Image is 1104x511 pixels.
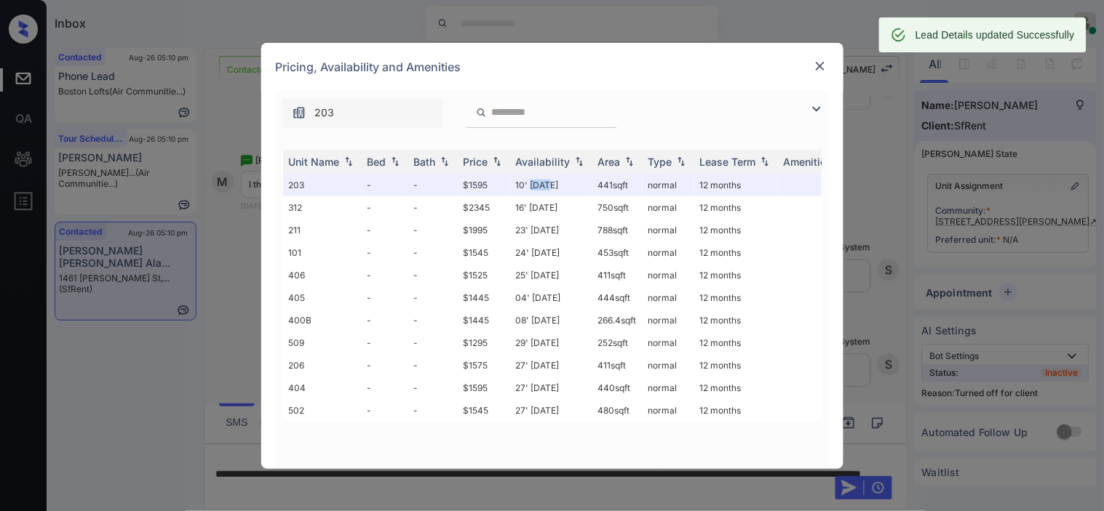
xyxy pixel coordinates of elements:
td: - [408,309,458,331]
td: 12 months [694,196,778,219]
td: 12 months [694,241,778,264]
td: $1545 [458,399,510,422]
td: 440 sqft [592,377,643,399]
img: sorting [437,156,452,166]
td: 10' [DATE] [510,174,592,196]
div: Lease Term [700,156,756,168]
td: 404 [283,377,362,399]
td: normal [643,264,694,286]
td: 08' [DATE] [510,309,592,331]
td: 24' [DATE] [510,241,592,264]
td: - [408,377,458,399]
td: - [362,219,408,241]
td: $2345 [458,196,510,219]
td: 406 [283,264,362,286]
td: $1595 [458,377,510,399]
td: - [362,399,408,422]
td: - [362,354,408,377]
td: - [408,331,458,354]
td: - [408,264,458,286]
td: - [362,377,408,399]
td: $1525 [458,264,510,286]
div: Type [648,156,672,168]
td: normal [643,241,694,264]
td: 12 months [694,399,778,422]
td: 04' [DATE] [510,286,592,309]
td: 12 months [694,354,778,377]
td: - [362,309,408,331]
img: close [813,59,827,73]
td: 203 [283,174,362,196]
td: 441 sqft [592,174,643,196]
td: - [408,174,458,196]
td: $1575 [458,354,510,377]
img: icon-zuma [292,105,306,120]
div: Unit Name [289,156,340,168]
img: icon-zuma [476,106,487,119]
td: normal [643,219,694,241]
td: normal [643,399,694,422]
div: Price [464,156,488,168]
td: - [362,331,408,354]
td: - [362,196,408,219]
td: 23' [DATE] [510,219,592,241]
td: 411 sqft [592,264,643,286]
td: $1545 [458,241,510,264]
td: 453 sqft [592,241,643,264]
td: $1445 [458,286,510,309]
td: - [408,354,458,377]
td: normal [643,377,694,399]
td: normal [643,331,694,354]
td: $1595 [458,174,510,196]
td: 266.4 sqft [592,309,643,331]
img: sorting [622,156,637,166]
img: sorting [490,156,504,166]
img: sorting [572,156,587,166]
td: $1995 [458,219,510,241]
td: 12 months [694,377,778,399]
td: - [408,196,458,219]
td: 411 sqft [592,354,643,377]
td: normal [643,286,694,309]
td: - [362,241,408,264]
td: - [408,241,458,264]
div: Bath [414,156,436,168]
td: - [362,286,408,309]
td: 211 [283,219,362,241]
img: sorting [341,156,356,166]
td: - [362,174,408,196]
td: 444 sqft [592,286,643,309]
td: normal [643,174,694,196]
td: 27' [DATE] [510,354,592,377]
span: 203 [315,105,335,121]
td: 12 months [694,331,778,354]
td: - [362,264,408,286]
div: Area [598,156,621,168]
td: 12 months [694,309,778,331]
td: normal [643,309,694,331]
td: 405 [283,286,362,309]
td: 788 sqft [592,219,643,241]
td: 12 months [694,264,778,286]
div: Lead Details updated Successfully [916,22,1075,48]
td: 400B [283,309,362,331]
td: 502 [283,399,362,422]
td: 252 sqft [592,331,643,354]
div: Pricing, Availability and Amenities [261,43,843,91]
td: normal [643,196,694,219]
td: normal [643,354,694,377]
div: Bed [368,156,386,168]
td: 312 [283,196,362,219]
div: Availability [516,156,571,168]
td: $1295 [458,331,510,354]
img: sorting [758,156,772,166]
div: Amenities [784,156,833,168]
td: 27' [DATE] [510,399,592,422]
td: 29' [DATE] [510,331,592,354]
td: - [408,219,458,241]
td: - [408,399,458,422]
td: 101 [283,241,362,264]
td: - [408,286,458,309]
td: 27' [DATE] [510,377,592,399]
td: $1445 [458,309,510,331]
